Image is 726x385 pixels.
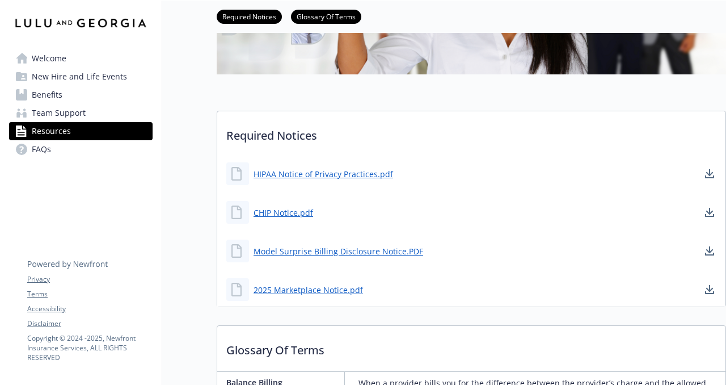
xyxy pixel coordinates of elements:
a: Welcome [9,49,153,68]
a: Team Support [9,104,153,122]
span: Team Support [32,104,86,122]
p: Required Notices [217,111,725,153]
a: Disclaimer [27,319,152,329]
a: Resources [9,122,153,140]
p: Copyright © 2024 - 2025 , Newfront Insurance Services, ALL RIGHTS RESERVED [27,333,152,362]
a: download document [703,206,716,219]
a: download document [703,244,716,258]
span: Welcome [32,49,66,68]
a: download document [703,283,716,296]
span: Resources [32,122,71,140]
a: New Hire and Life Events [9,68,153,86]
a: 2025 Marketplace Notice.pdf [254,284,363,296]
a: download document [703,167,716,181]
a: Model Surprise Billing Disclosure Notice.PDF [254,245,423,257]
a: Terms [27,289,152,299]
a: FAQs [9,140,153,158]
span: New Hire and Life Events [32,68,127,86]
a: Required Notices [217,11,282,22]
a: CHIP Notice.pdf [254,207,313,219]
span: FAQs [32,140,51,158]
p: Glossary Of Terms [217,326,725,368]
a: Glossary Of Terms [291,11,361,22]
a: HIPAA Notice of Privacy Practices.pdf [254,168,393,180]
a: Accessibility [27,304,152,314]
a: Privacy [27,274,152,284]
a: Benefits [9,86,153,104]
span: Benefits [32,86,62,104]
